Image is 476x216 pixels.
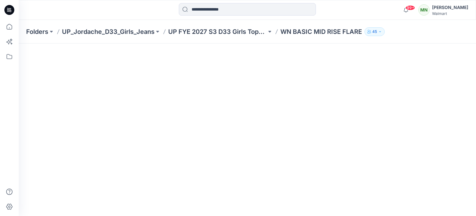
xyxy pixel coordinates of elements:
button: 45 [364,27,385,36]
p: WN BASIC MID RISE FLARE [280,27,362,36]
div: Walmart [432,11,468,16]
a: UP_Jordache_D33_Girls_Jeans [62,27,155,36]
iframe: edit-style [19,44,476,216]
div: MN [418,4,430,16]
span: 99+ [406,5,415,10]
a: UP FYE 2027 S3 D33 Girls Tops & Bottoms Jordache [168,27,267,36]
div: [PERSON_NAME] [432,4,468,11]
a: Folders [26,27,48,36]
p: 45 [372,28,377,35]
